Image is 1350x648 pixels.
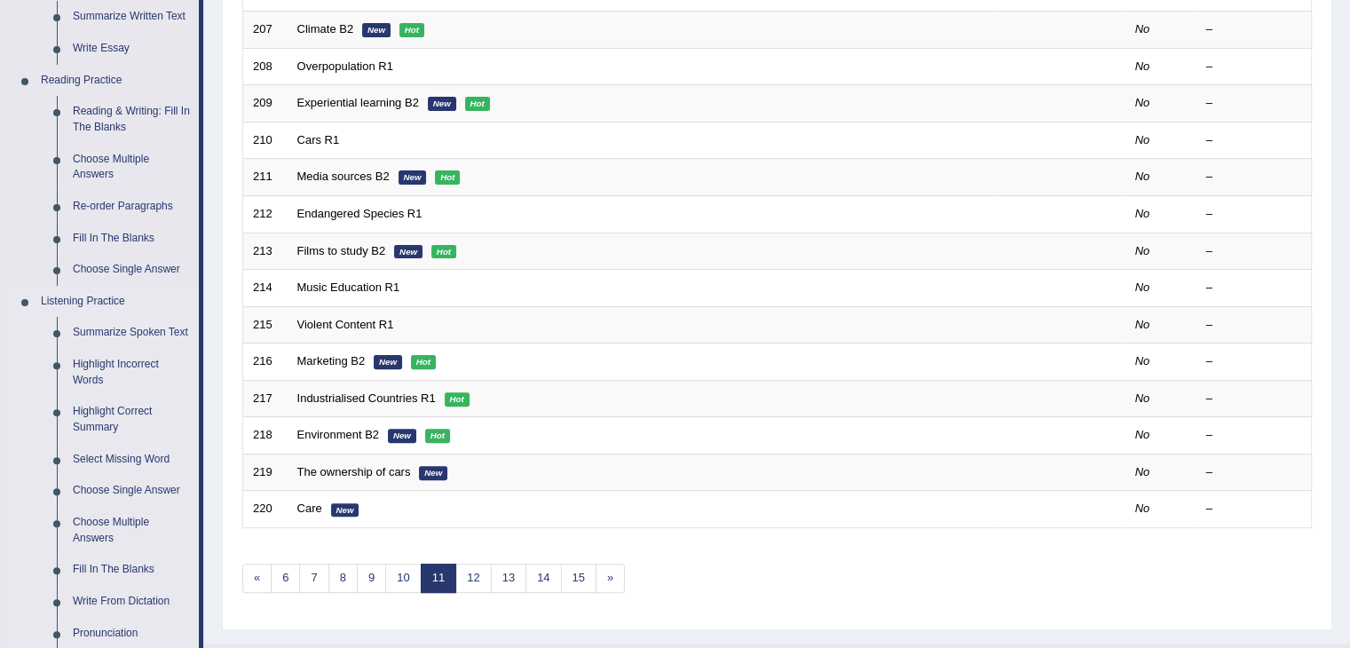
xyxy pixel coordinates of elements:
[1135,22,1150,36] em: No
[357,564,386,593] a: 9
[297,502,322,515] a: Care
[65,507,199,554] a: Choose Multiple Answers
[65,586,199,618] a: Write From Dictation
[243,48,288,85] td: 208
[1135,170,1150,183] em: No
[399,23,424,37] em: Hot
[297,465,411,478] a: The ownership of cars
[374,355,402,369] em: New
[1135,354,1150,367] em: No
[65,475,199,507] a: Choose Single Answer
[394,245,422,259] em: New
[243,306,288,344] td: 215
[399,170,427,185] em: New
[65,33,199,65] a: Write Essay
[1206,501,1302,518] div: –
[1206,169,1302,186] div: –
[1206,21,1302,38] div: –
[243,85,288,122] td: 209
[33,65,199,97] a: Reading Practice
[243,195,288,233] td: 212
[1206,95,1302,112] div: –
[1135,133,1150,146] em: No
[1135,502,1150,515] em: No
[297,170,390,183] a: Media sources B2
[1206,59,1302,75] div: –
[1206,353,1302,370] div: –
[297,391,436,405] a: Industrialised Countries R1
[243,380,288,417] td: 217
[65,317,199,349] a: Summarize Spoken Text
[388,429,416,443] em: New
[243,344,288,381] td: 216
[525,564,561,593] a: 14
[297,207,422,220] a: Endangered Species R1
[425,429,450,443] em: Hot
[328,564,358,593] a: 8
[491,564,526,593] a: 13
[297,96,419,109] a: Experiential learning B2
[299,564,328,593] a: 7
[419,466,447,480] em: New
[435,170,460,185] em: Hot
[243,233,288,270] td: 213
[1206,427,1302,444] div: –
[65,396,199,443] a: Highlight Correct Summary
[65,144,199,191] a: Choose Multiple Answers
[1206,132,1302,149] div: –
[1135,318,1150,331] em: No
[243,417,288,454] td: 218
[243,491,288,528] td: 220
[243,270,288,307] td: 214
[465,97,490,111] em: Hot
[421,564,456,593] a: 11
[561,564,596,593] a: 15
[445,392,470,407] em: Hot
[65,444,199,476] a: Select Missing Word
[1135,96,1150,109] em: No
[242,564,272,593] a: «
[271,564,300,593] a: 6
[65,254,199,286] a: Choose Single Answer
[1206,317,1302,334] div: –
[297,244,386,257] a: Films to study B2
[243,122,288,159] td: 210
[1135,244,1150,257] em: No
[1206,206,1302,223] div: –
[65,96,199,143] a: Reading & Writing: Fill In The Blanks
[243,159,288,196] td: 211
[1135,59,1150,73] em: No
[297,281,400,294] a: Music Education R1
[385,564,421,593] a: 10
[65,191,199,223] a: Re-order Paragraphs
[411,355,436,369] em: Hot
[297,318,394,331] a: Violent Content R1
[1135,465,1150,478] em: No
[297,22,354,36] a: Climate B2
[65,1,199,33] a: Summarize Written Text
[65,223,199,255] a: Fill In The Blanks
[297,133,340,146] a: Cars R1
[33,286,199,318] a: Listening Practice
[243,454,288,491] td: 219
[1135,428,1150,441] em: No
[1135,207,1150,220] em: No
[428,97,456,111] em: New
[1206,464,1302,481] div: –
[431,245,456,259] em: Hot
[297,354,366,367] a: Marketing B2
[455,564,491,593] a: 12
[243,12,288,49] td: 207
[65,349,199,396] a: Highlight Incorrect Words
[1206,391,1302,407] div: –
[596,564,625,593] a: »
[297,59,393,73] a: Overpopulation R1
[362,23,391,37] em: New
[1135,281,1150,294] em: No
[1135,391,1150,405] em: No
[297,428,380,441] a: Environment B2
[331,503,359,518] em: New
[65,554,199,586] a: Fill In The Blanks
[1206,280,1302,296] div: –
[1206,243,1302,260] div: –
